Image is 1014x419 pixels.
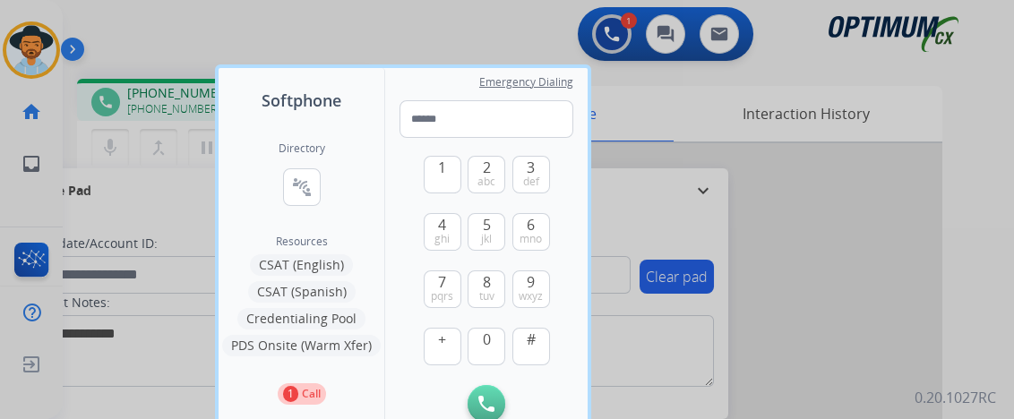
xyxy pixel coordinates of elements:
button: 5jkl [468,213,505,251]
span: tuv [479,289,494,304]
button: 3def [512,156,550,193]
span: mno [520,232,542,246]
button: 8tuv [468,270,505,308]
p: 1 [283,386,298,402]
img: call-button [478,396,494,412]
span: 6 [527,214,535,235]
button: 6mno [512,213,550,251]
span: 8 [483,271,491,293]
button: + [424,328,461,365]
button: PDS Onsite (Warm Xfer) [222,335,381,356]
span: 0 [483,329,491,350]
span: Resources [276,235,328,249]
span: Emergency Dialing [479,75,573,90]
span: 1 [438,157,446,178]
span: 4 [438,214,446,235]
span: # [527,329,536,350]
button: 7pqrs [424,270,461,308]
span: 3 [527,157,535,178]
button: 9wxyz [512,270,550,308]
button: # [512,328,550,365]
span: + [438,329,446,350]
span: pqrs [431,289,453,304]
span: 2 [483,157,491,178]
button: 2abc [468,156,505,193]
span: ghi [434,232,450,246]
p: 0.20.1027RC [915,387,996,408]
span: abc [477,175,495,189]
span: 7 [438,271,446,293]
span: def [523,175,539,189]
mat-icon: connect_without_contact [291,176,313,198]
span: 5 [483,214,491,235]
button: 4ghi [424,213,461,251]
p: Call [302,386,321,402]
span: 9 [527,271,535,293]
button: 1 [424,156,461,193]
button: CSAT (Spanish) [248,281,356,303]
span: wxyz [519,289,543,304]
button: Credentialing Pool [237,308,365,329]
button: 0 [468,328,505,365]
h2: Directory [279,141,325,156]
span: jkl [481,232,492,246]
span: Softphone [262,88,341,113]
button: 1Call [278,383,326,405]
button: CSAT (English) [250,254,353,276]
